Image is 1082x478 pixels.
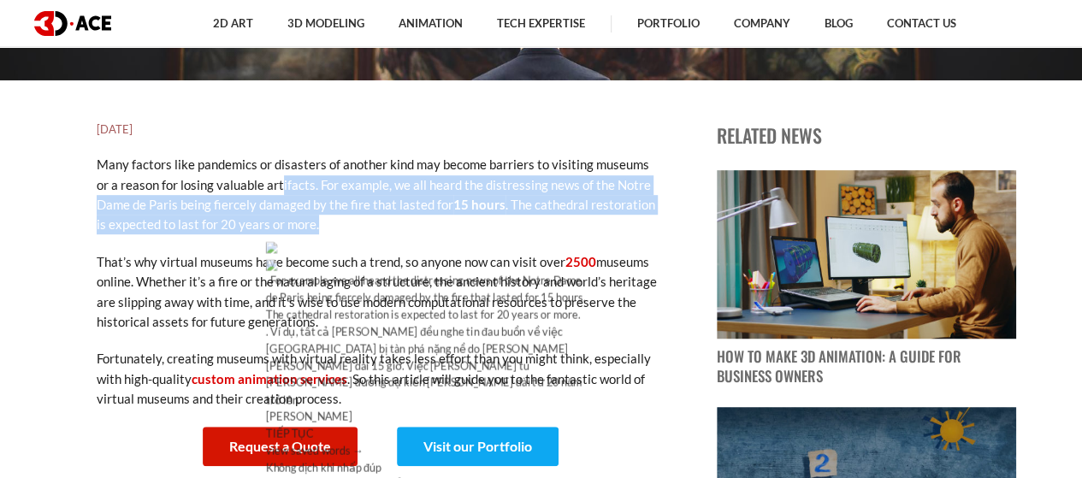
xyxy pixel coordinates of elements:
[266,322,594,407] div: . Ví dụ, tất cả [PERSON_NAME] đều nghe tin đau buồn về việc [GEOGRAPHIC_DATA] bị tàn phá nặng nề ...
[717,121,1016,150] p: Related news
[266,272,594,323] div: . For example, we all heard the distressing news of the Notre Dame de Paris being fiercely damage...
[266,241,278,253] img: en.png
[266,408,594,425] div: [PERSON_NAME]
[203,427,358,466] a: Request a Quote
[453,197,506,212] a: 15 hours
[97,155,661,235] p: Many factors like pandemics or disasters of another kind may become barriers to visiting museums ...
[97,349,661,409] p: Fortunately, creating museums with virtual reality takes less effort than you might think, especi...
[34,11,111,36] img: logo dark
[266,441,594,458] div: view saved words →
[266,425,594,442] div: TIẾP TỤC
[97,121,661,138] h5: [DATE]
[717,347,1016,387] p: How to Make 3D Animation: A Guide for Business Owners
[717,170,1016,339] img: blog post image
[266,258,278,270] img: vi.png
[266,460,381,473] span: Bạn sẽ không thấy cửa sổ dịch khi nhấp đúp vào một từ nữa.
[192,371,347,387] a: custom animation services
[97,252,661,333] p: That’s why virtual museums have become such a trend, so anyone now can visit over museums online....
[717,170,1016,387] a: blog post image How to Make 3D Animation: A Guide for Business Owners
